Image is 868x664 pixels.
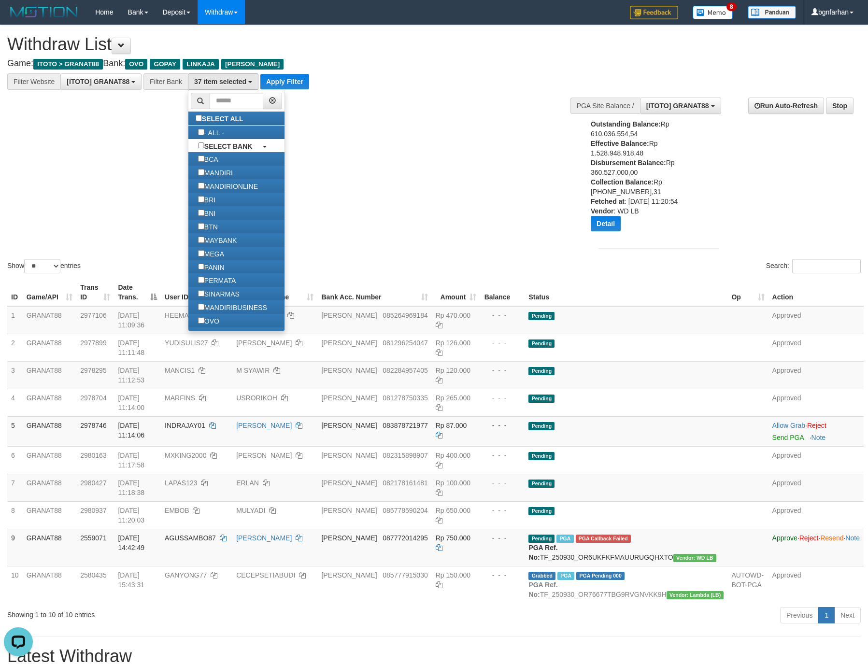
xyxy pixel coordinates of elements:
span: 37 item selected [194,78,246,85]
th: User ID: activate to sort column ascending [161,279,232,306]
div: - - - [484,478,521,488]
span: AGUSSAMBO87 [165,534,216,542]
b: Disbursement Balance: [591,159,666,167]
span: Marked by bgndedek [556,535,573,543]
span: Copy 081278750335 to clipboard [383,394,427,402]
button: Detail [591,216,621,231]
span: 2978704 [80,394,107,402]
span: [PERSON_NAME] [321,479,377,487]
th: Balance [480,279,525,306]
span: YUDISULIS27 [165,339,208,347]
td: GRANAT88 [23,446,76,474]
td: 2 [7,334,23,361]
td: 3 [7,361,23,389]
th: Action [768,279,864,306]
th: Status [525,279,727,306]
span: LINKAJA [183,59,219,70]
span: Copy 087772014295 to clipboard [383,534,427,542]
span: 2977106 [80,311,107,319]
span: 2559071 [80,534,107,542]
span: [PERSON_NAME] [321,507,377,514]
div: Rp 610.036.554,54 Rp 1.528.948.918,48 Rp 360.527.000,00 Rp [PHONE_NUMBER],31 : [DATE] 11:20:54 : ... [591,119,703,239]
td: GRANAT88 [23,529,76,566]
label: PANIN [188,260,234,274]
button: Open LiveChat chat widget [4,4,33,33]
span: Rp 120.000 [436,367,470,374]
label: BCA [188,152,228,166]
td: 7 [7,474,23,501]
span: Copy 085264969184 to clipboard [383,311,427,319]
span: [DATE] 14:42:49 [118,534,144,551]
label: SELECT ALL [188,112,253,125]
span: [DATE] 15:43:31 [118,571,144,589]
span: Copy 085777915030 to clipboard [383,571,427,579]
td: 1 [7,306,23,334]
img: MOTION_logo.png [7,5,81,19]
input: PANIN [198,264,204,270]
a: Previous [780,607,819,623]
h1: Withdraw List [7,35,569,54]
span: Pending [528,452,555,460]
label: MEGA [188,247,234,260]
span: OVO [125,59,147,70]
div: Showing 1 to 10 of 10 entries [7,606,355,620]
div: - - - [484,506,521,515]
td: GRANAT88 [23,306,76,334]
span: Pending [528,312,555,320]
th: Amount: activate to sort column ascending [432,279,481,306]
span: [DATE] 11:18:38 [118,479,144,496]
span: [ITOTO] GRANAT88 [67,78,129,85]
span: [DATE] 11:17:58 [118,452,144,469]
span: Copy 085778590204 to clipboard [383,507,427,514]
span: [DATE] 11:14:06 [118,422,144,439]
a: Approve [772,534,797,542]
label: BRI [188,193,225,206]
span: 2978295 [80,367,107,374]
span: Pending [528,480,555,488]
input: BTN [198,223,204,229]
span: [PERSON_NAME] [321,367,377,374]
span: Rp 470.000 [436,311,470,319]
span: GOPAY [150,59,180,70]
span: 2977899 [80,339,107,347]
td: · · · [768,529,864,566]
input: MAYBANK [198,237,204,243]
b: Outstanding Balance: [591,120,661,128]
span: Grabbed [528,572,555,580]
td: GRANAT88 [23,566,76,603]
a: Note [845,534,860,542]
span: HEEMANSYAH [165,311,212,319]
span: GANYONG77 [165,571,207,579]
td: Approved [768,389,864,416]
td: AUTOWD-BOT-PGA [727,566,768,603]
span: PGA Error [576,535,631,543]
a: [PERSON_NAME] [236,534,292,542]
label: OVO [188,314,229,327]
b: Effective Balance: [591,140,649,147]
span: [PERSON_NAME] [321,452,377,459]
span: Pending [528,422,555,430]
span: Rp 126.000 [436,339,470,347]
input: BCA [198,155,204,162]
a: Run Auto-Refresh [748,98,824,114]
span: Rp 100.000 [436,479,470,487]
b: Vendor [591,207,613,215]
span: [PERSON_NAME] [321,311,377,319]
div: - - - [484,311,521,320]
span: [DATE] 11:14:00 [118,394,144,411]
label: SINARMAS [188,287,249,300]
span: [DATE] 11:20:03 [118,507,144,524]
span: PGA Pending [576,572,625,580]
a: [PERSON_NAME] [236,422,292,429]
th: Bank Acc. Number: activate to sort column ascending [317,279,431,306]
th: Op: activate to sort column ascending [727,279,768,306]
input: SELECT ALL [196,115,202,121]
a: Resend [820,534,843,542]
th: Trans ID: activate to sort column ascending [76,279,114,306]
div: PGA Site Balance / [570,98,640,114]
span: Rp 87.000 [436,422,467,429]
a: Next [834,607,861,623]
input: MEGA [198,250,204,256]
input: MANDIRIONLINE [198,183,204,189]
td: Approved [768,501,864,529]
